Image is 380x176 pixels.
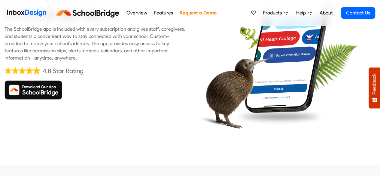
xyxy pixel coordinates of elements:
[294,7,315,19] a: Help
[372,73,377,94] span: Feedback
[194,45,269,135] img: kiwi_bird.png
[369,67,380,108] button: Feedback - Show survey
[260,7,290,19] a: Products
[318,7,334,19] a: About
[234,107,324,126] img: shadow.png
[263,9,284,17] span: Products
[125,7,149,19] a: Overview
[5,80,62,100] img: Download SchoolBridge App
[296,9,308,17] span: Help
[152,7,175,19] a: Features
[5,26,186,62] div: The SchoolBridge app is included with every subscription and gives staff, caregivers, and student...
[341,7,375,19] a: Contact Us
[178,7,218,19] a: Request a Demo
[55,6,123,20] img: schoolbridge logo
[43,66,84,76] div: 4.8 Star Rating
